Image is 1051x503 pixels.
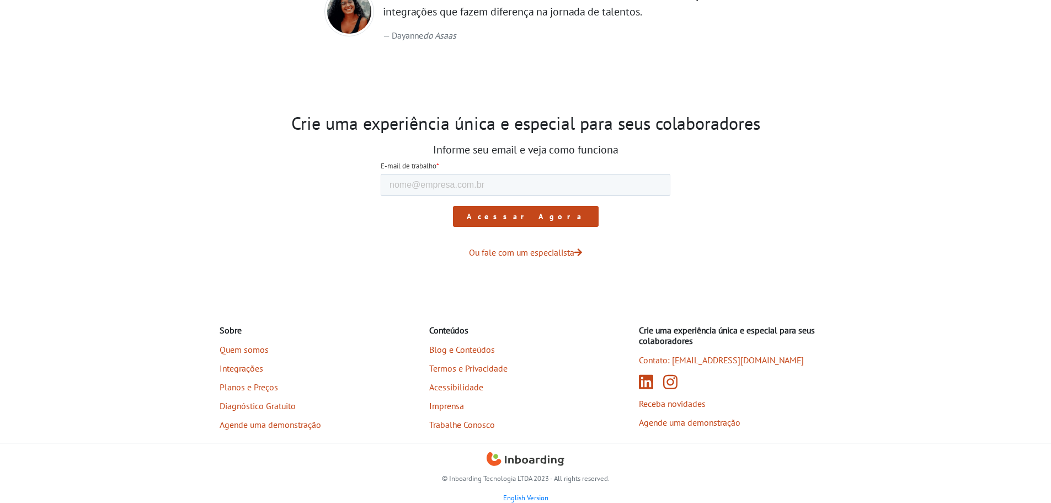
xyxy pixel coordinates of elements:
[639,325,832,346] h4: Crie uma experiência única e especial para seus colaboradores
[487,452,564,469] a: Inboarding Home Page
[429,415,570,434] a: Trabalhe Conosco
[429,325,570,336] h4: Conteúdos
[663,368,677,395] a: Instagram (abre em nova aba)
[487,452,564,469] img: Inboarding
[220,359,360,378] a: Integrações
[220,415,360,434] a: Agende uma demonstração
[503,493,548,502] a: English Version
[429,359,570,378] a: Termos e Privacidade
[220,325,360,336] h4: Sobre
[429,340,570,359] a: Blog e Conteúdos (abre em nova aba)
[469,247,582,258] a: Ou fale com um especialista
[381,161,670,243] iframe: Form 1
[423,30,456,41] cite: Asaas
[639,351,832,369] a: Contato: [EMAIL_ADDRESS][DOMAIN_NAME]
[220,396,360,415] a: Diagnóstico Gratuito (abre em nova aba)
[220,113,832,134] h2: Crie uma experiência única e especial para seus colaboradores
[383,29,727,42] footer: Dayanne
[639,368,658,395] a: Linkedin (abre em nova aba)
[220,473,832,484] p: © Inboarding Tecnologia LTDA 2023 - All rights reserved.
[639,394,832,413] a: Receba novidades (abre em nova aba)
[220,340,360,359] a: Quem somos
[381,143,670,156] h3: Informe seu email e veja como funciona
[429,378,570,396] a: Acessibilidade
[429,396,570,415] a: Imprensa (abre em nova aba)
[220,378,360,396] a: Planos e Preços
[639,413,832,432] a: Agende uma demonstração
